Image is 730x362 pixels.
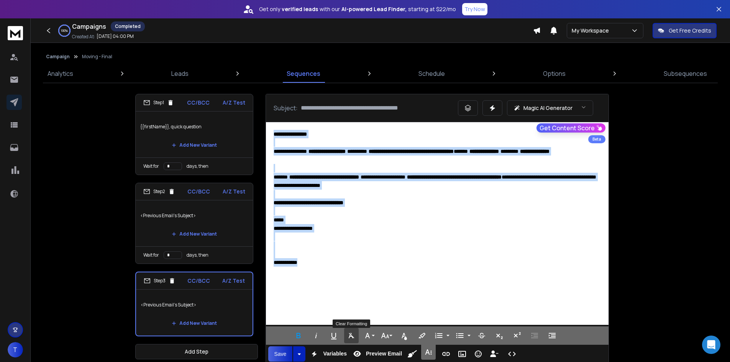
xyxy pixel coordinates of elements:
button: Strikethrough (Ctrl+S) [474,328,489,343]
div: Step 1 [143,99,174,106]
button: Preview Email [350,346,404,362]
p: CC/BCC [187,188,210,195]
p: {{firstName}}, quick question [140,116,248,138]
button: Underline (Ctrl+U) [326,328,341,343]
p: Moving - Final [82,54,112,60]
span: Variables [322,351,348,357]
p: Get Free Credits [669,27,711,34]
li: Step3CC/BCCA/Z Test<Previous Email's Subject>Add New Variant [135,272,253,336]
button: Superscript [510,328,524,343]
div: Beta [588,135,605,143]
a: Sequences [282,64,325,83]
button: Try Now [462,3,487,15]
button: Add New Variant [166,226,223,242]
button: Add Step [135,344,258,359]
p: [DATE] 04:00 PM [97,33,134,39]
strong: verified leads [282,5,318,13]
button: Background Color [415,328,429,343]
p: CC/BCC [187,99,210,106]
div: Clear Formatting [333,319,370,328]
button: Save [268,346,293,362]
p: A/Z Test [223,188,245,195]
button: Variables [307,346,348,362]
p: Try Now [464,5,485,13]
p: Magic AI Generator [523,104,573,112]
button: Magic AI Generator [507,100,593,116]
button: Unordered List [453,328,467,343]
p: Analytics [48,69,73,78]
img: logo [8,26,23,40]
button: T [8,342,23,357]
p: Wait for [143,163,159,169]
button: Insert Unsubscribe Link [487,346,502,362]
p: <Previous Email's Subject> [140,205,248,226]
button: Unordered List [466,328,472,343]
li: Step1CC/BCCA/Z Test{{firstName}}, quick questionAdd New VariantWait fordays, then [135,94,253,175]
p: A/Z Test [222,277,245,285]
p: Leads [171,69,189,78]
button: Get Free Credits [653,23,717,38]
p: My Workspace [572,27,612,34]
p: days, then [187,252,208,258]
button: Get Content Score [536,123,605,133]
button: Increase Indent (Ctrl+]) [545,328,559,343]
p: 100 % [61,28,68,33]
p: Sequences [287,69,320,78]
li: Step2CC/BCCA/Z Test<Previous Email's Subject>Add New VariantWait fordays, then [135,183,253,264]
p: Wait for [143,252,159,258]
a: Analytics [43,64,78,83]
button: Ordered List [431,328,446,343]
strong: AI-powered Lead Finder, [341,5,407,13]
p: days, then [187,163,208,169]
p: Options [543,69,566,78]
div: Step 2 [143,188,175,195]
button: Code View [505,346,519,362]
h1: Campaigns [72,22,106,31]
div: Step 3 [144,277,176,284]
button: Campaign [46,54,70,60]
button: Decrease Indent (Ctrl+[) [527,328,542,343]
p: Subject: [274,103,298,113]
button: Add New Variant [166,316,223,331]
button: Italic (Ctrl+I) [309,328,323,343]
a: Subsequences [659,64,712,83]
div: Completed [111,21,145,31]
a: Options [538,64,570,83]
span: Preview Email [364,351,404,357]
button: Subscript [492,328,507,343]
p: Schedule [418,69,445,78]
p: Get only with our starting at $22/mo [259,5,456,13]
p: Created At: [72,34,95,40]
p: A/Z Test [223,99,245,106]
p: <Previous Email's Subject> [141,294,248,316]
a: Leads [167,64,193,83]
a: Schedule [414,64,449,83]
button: Ordered List [445,328,451,343]
button: Bold (Ctrl+B) [291,328,306,343]
p: CC/BCC [187,277,210,285]
button: Add New Variant [166,138,223,153]
div: Open Intercom Messenger [702,336,720,354]
p: Subsequences [664,69,707,78]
